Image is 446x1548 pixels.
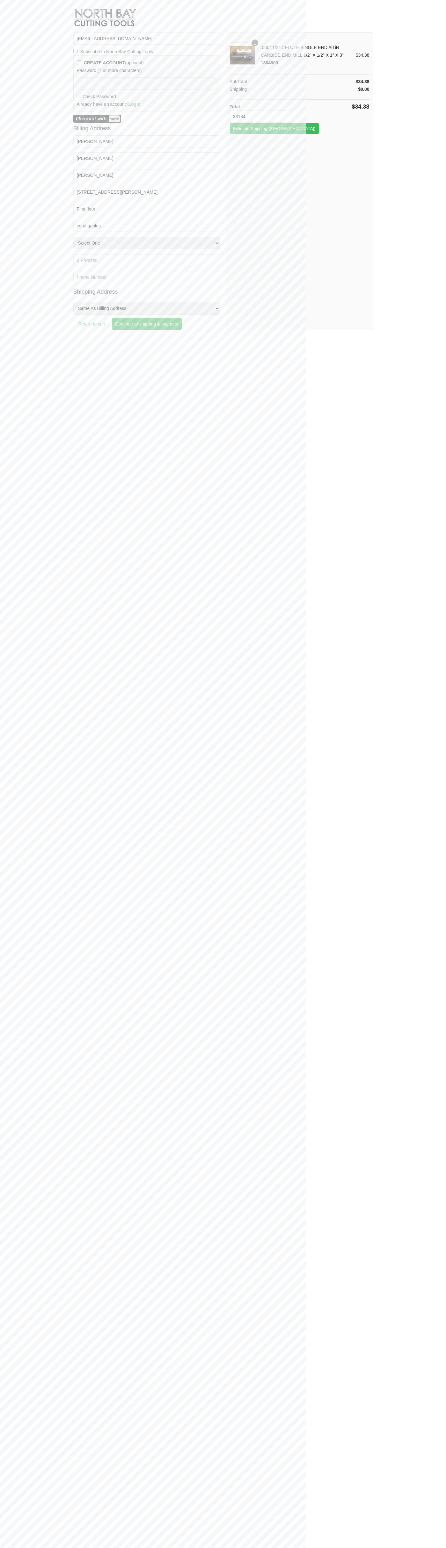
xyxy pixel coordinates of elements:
[73,55,220,111] div: (optional) Password (7 or more characters) Check Password Already have an account?
[73,203,220,215] input: Apt/Suite
[230,42,255,68] img: .500" 1/2" 4 FLUTE SINGLE END AlTiN CARBIDE END MILL 1/2" X 1/2" X 1" X 3"
[73,271,220,283] input: Phone Number
[128,102,140,107] a: Login
[352,103,369,111] div: $34.38
[356,78,369,85] div: $34.38
[73,32,220,45] input: Email
[230,123,319,134] button: Estimate Shipping ([GEOGRAPHIC_DATA])
[73,254,220,266] input: ZIP/Postal
[230,103,240,111] div: Total
[73,186,220,198] input: Address
[73,286,220,297] h3: Shipping address
[261,60,278,65] span: 1304500
[73,5,137,32] img: North Bay Cutting Tools
[73,123,220,134] h3: Billing address
[73,135,220,147] input: First Name
[230,85,247,93] div: Shipping
[230,78,247,85] div: SubTotal
[356,51,369,59] div: $34.38
[73,169,220,181] input: Business
[73,220,220,232] input: City
[73,152,220,164] input: Last Name
[73,316,111,332] a: Return to cart
[358,85,369,93] div: $0.00
[84,60,125,65] b: CREATE ACCOUNT
[80,48,153,55] b: Subscribe to North Bay Cutting Tools
[252,39,258,46] div: 1
[230,111,292,123] input: Postal Code
[258,44,356,67] div: .500" 1/2" 4 FLUTE SINGLE END AlTiN CARBIDE END MILL 1/2" X 1/2" X 1" X 3"
[112,318,182,330] input: Continue to shipping & payment
[73,115,121,123] img: PayPal Express Checkout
